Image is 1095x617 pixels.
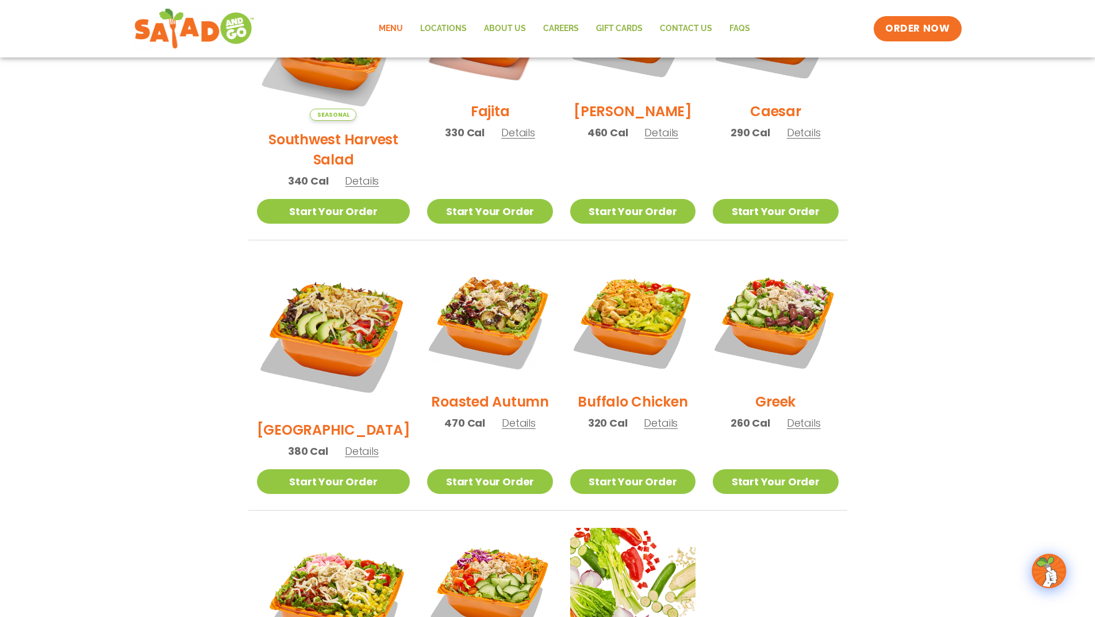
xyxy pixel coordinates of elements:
[750,101,801,121] h2: Caesar
[288,443,328,459] span: 380 Cal
[570,469,696,494] a: Start Your Order
[713,199,838,224] a: Start Your Order
[471,101,510,121] h2: Fajita
[370,16,412,42] a: Menu
[731,415,770,431] span: 260 Cal
[257,258,410,411] img: Product photo for BBQ Ranch Salad
[644,416,678,430] span: Details
[501,125,535,140] span: Details
[570,258,696,383] img: Product photo for Buffalo Chicken Salad
[588,415,628,431] span: 320 Cal
[587,125,628,140] span: 460 Cal
[787,125,821,140] span: Details
[431,392,549,412] h2: Roasted Autumn
[412,16,475,42] a: Locations
[427,199,552,224] a: Start Your Order
[587,16,651,42] a: GIFT CARDS
[257,469,410,494] a: Start Your Order
[370,16,759,42] nav: Menu
[444,415,485,431] span: 470 Cal
[427,469,552,494] a: Start Your Order
[345,174,379,188] span: Details
[257,199,410,224] a: Start Your Order
[310,109,356,121] span: Seasonal
[787,416,821,430] span: Details
[345,444,379,458] span: Details
[644,125,678,140] span: Details
[721,16,759,42] a: FAQs
[713,469,838,494] a: Start Your Order
[535,16,587,42] a: Careers
[713,258,838,383] img: Product photo for Greek Salad
[731,125,770,140] span: 290 Cal
[885,22,950,36] span: ORDER NOW
[574,101,692,121] h2: [PERSON_NAME]
[475,16,535,42] a: About Us
[445,125,485,140] span: 330 Cal
[288,173,329,189] span: 340 Cal
[570,199,696,224] a: Start Your Order
[874,16,961,41] a: ORDER NOW
[257,129,410,170] h2: Southwest Harvest Salad
[502,416,536,430] span: Details
[1033,555,1065,587] img: wpChatIcon
[427,258,552,383] img: Product photo for Roasted Autumn Salad
[755,392,796,412] h2: Greek
[651,16,721,42] a: Contact Us
[257,420,410,440] h2: [GEOGRAPHIC_DATA]
[578,392,687,412] h2: Buffalo Chicken
[134,6,255,52] img: new-SAG-logo-768×292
